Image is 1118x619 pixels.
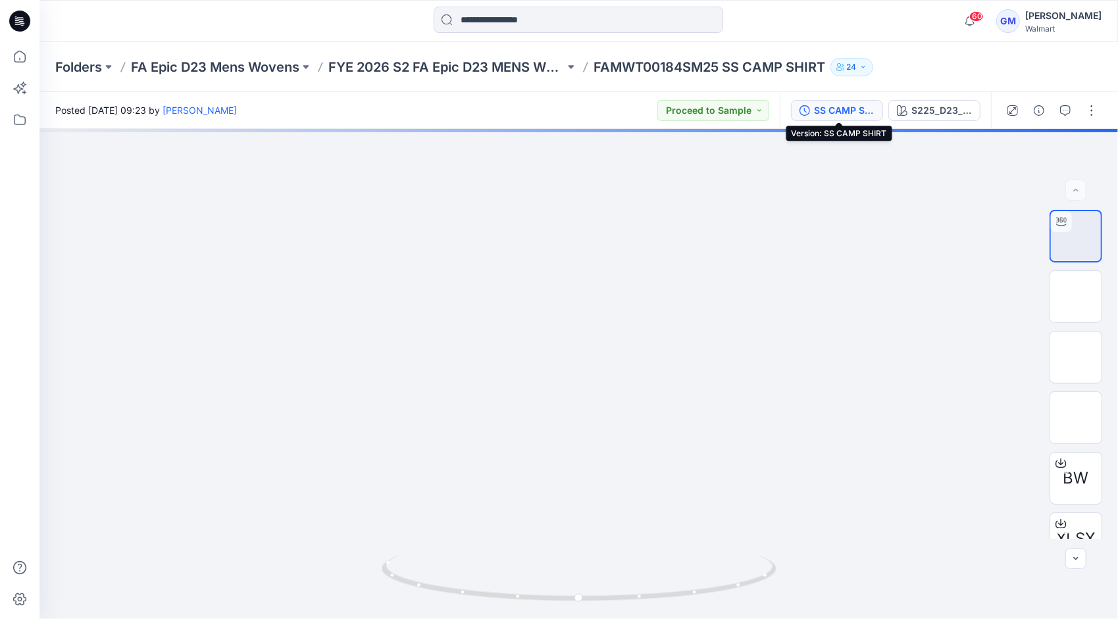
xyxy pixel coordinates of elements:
[847,60,857,74] p: 24
[1025,24,1102,34] div: Walmart
[911,103,972,118] div: S225_D23_FA_M067_B_multi stripe_C004--
[594,58,825,76] p: FAMWT00184SM25 SS CAMP SHIRT
[1063,466,1089,490] span: BW
[830,58,873,76] button: 24
[1057,527,1096,551] span: XLSX
[55,58,102,76] a: Folders
[1025,8,1102,24] div: [PERSON_NAME]
[814,103,875,118] div: SS CAMP SHIRT
[969,11,984,22] span: 60
[996,9,1020,33] div: GM
[55,103,237,117] span: Posted [DATE] 09:23 by
[791,100,883,121] button: SS CAMP SHIRT
[1029,100,1050,121] button: Details
[328,58,565,76] a: FYE 2026 S2 FA Epic D23 MENS WOVENS
[163,105,237,116] a: [PERSON_NAME]
[888,100,980,121] button: S225_D23_FA_M067_B_multi stripe_C004--
[131,58,299,76] a: FA Epic D23 Mens Wovens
